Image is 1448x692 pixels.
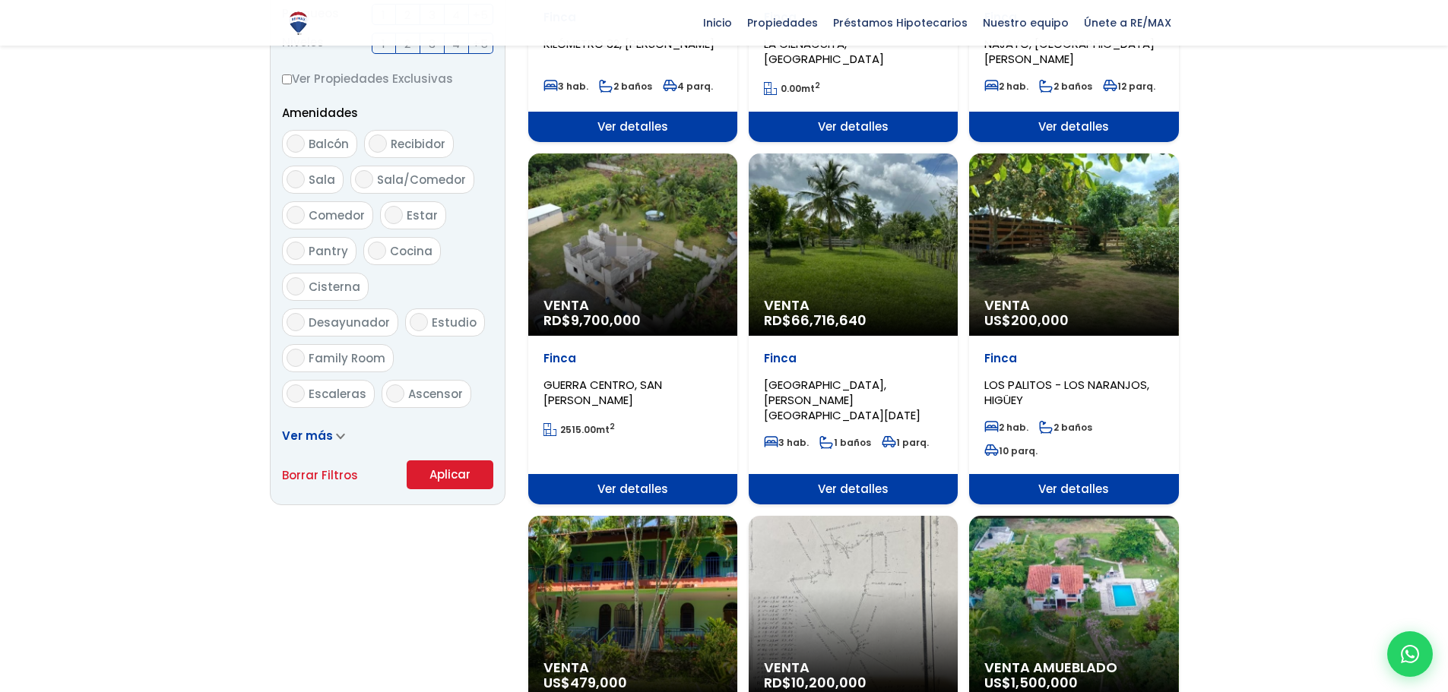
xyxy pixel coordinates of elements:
input: Comedor [287,206,305,224]
input: Recibidor [369,134,387,153]
p: Finca [543,351,722,366]
span: 12 parq. [1103,80,1155,93]
span: Pantry [309,243,348,259]
span: 1 parq. [882,436,929,449]
span: mt [543,423,615,436]
span: Préstamos Hipotecarios [825,11,975,34]
span: 9,700,000 [571,311,641,330]
input: Balcón [287,134,305,153]
span: Comedor [309,207,365,223]
span: Venta [764,660,943,675]
span: Ver detalles [969,474,1178,504]
a: Borrar Filtros [282,466,358,485]
span: Únete a RE/MAX [1076,11,1179,34]
span: 479,000 [570,673,627,692]
input: Escaleras [287,384,305,403]
span: Ver detalles [749,112,958,142]
span: Family Room [309,350,385,366]
span: US$ [543,673,627,692]
input: Ascensor [386,384,404,403]
span: Venta [764,298,943,313]
span: Estar [407,207,438,223]
input: Sala/Comedor [355,170,373,188]
span: 2 hab. [984,421,1028,434]
span: Escaleras [309,386,366,402]
span: Sala/Comedor [377,172,466,188]
span: Venta [984,298,1163,313]
span: 3 hab. [764,436,809,449]
span: Ver detalles [749,474,958,504]
span: 4 parq. [663,80,713,93]
span: GUERRA CENTRO, SAN [PERSON_NAME] [543,377,662,408]
input: Family Room [287,349,305,367]
span: Ver detalles [969,112,1178,142]
input: Desayunador [287,313,305,331]
label: Ver Propiedades Exclusivas [282,69,493,88]
span: RD$ [543,311,641,330]
span: 2 baños [599,80,652,93]
img: Logo de REMAX [285,10,312,36]
span: Venta [543,660,722,675]
input: Estar [385,206,403,224]
span: US$ [984,311,1069,330]
span: 1 baños [819,436,871,449]
span: mt [764,82,820,95]
span: Cocina [390,243,432,259]
span: RD$ [764,311,867,330]
span: 200,000 [1011,311,1069,330]
span: Desayunador [309,314,390,330]
input: Ver Propiedades Exclusivas [282,74,292,84]
span: Cisterna [309,279,360,295]
span: US$ [984,673,1078,692]
p: Finca [984,351,1163,366]
a: Ver más [282,428,345,444]
sup: 2 [610,421,615,432]
span: NAJAYO, [GEOGRAPHIC_DATA][PERSON_NAME] [984,36,1155,67]
a: Venta RD$66,716,640 Finca [GEOGRAPHIC_DATA], [PERSON_NAME][GEOGRAPHIC_DATA][DATE] 3 hab. 1 baños ... [749,153,958,504]
span: Ver más [282,428,333,444]
span: 0.00 [781,82,801,95]
span: Balcón [309,136,349,152]
span: 2 hab. [984,80,1028,93]
span: 1,500,000 [1011,673,1078,692]
span: Ver detalles [528,112,737,142]
span: Ver detalles [528,474,737,504]
span: Inicio [695,11,740,34]
input: Pantry [287,242,305,260]
input: Cisterna [287,277,305,295]
span: Propiedades [740,11,825,34]
span: LA CIENAGUITA, [GEOGRAPHIC_DATA] [764,36,884,67]
sup: 2 [815,80,820,91]
span: 10,200,000 [791,673,867,692]
span: 2 baños [1039,80,1092,93]
input: Cocina [368,242,386,260]
a: Venta RD$9,700,000 Finca GUERRA CENTRO, SAN [PERSON_NAME] 2515.00mt2 Ver detalles [528,153,737,504]
button: Aplicar [407,460,493,489]
span: Ascensor [408,386,463,402]
span: LOS PALITOS - LOS NARANJOS, HIGÜEY [984,377,1149,408]
span: Nuestro equipo [975,11,1076,34]
span: [GEOGRAPHIC_DATA], [PERSON_NAME][GEOGRAPHIC_DATA][DATE] [764,377,920,423]
span: 10 parq. [984,444,1038,457]
span: 66,716,640 [791,311,867,330]
a: Venta US$200,000 Finca LOS PALITOS - LOS NARANJOS, HIGÜEY 2 hab. 2 baños 10 parq. Ver detalles [969,153,1178,504]
span: 2515.00 [560,423,596,436]
span: Venta Amueblado [984,660,1163,675]
span: Estudio [432,314,477,330]
p: Amenidades [282,103,493,122]
span: Recibidor [391,136,445,152]
span: Sala [309,172,335,188]
input: Sala [287,170,305,188]
input: Estudio [410,313,428,331]
span: 2 baños [1039,421,1092,434]
span: 3 hab. [543,80,588,93]
span: RD$ [764,673,867,692]
span: Venta [543,298,722,313]
p: Finca [764,351,943,366]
